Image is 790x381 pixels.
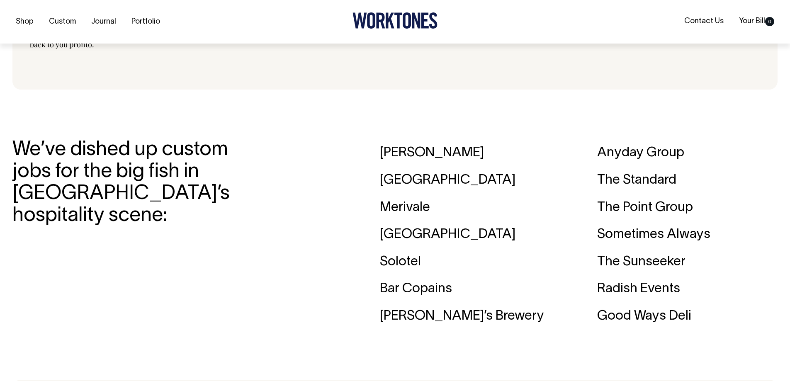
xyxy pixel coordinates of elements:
[597,248,778,276] div: The Sunseeker
[88,15,119,29] a: Journal
[380,248,560,276] div: Solotel
[597,194,778,221] div: The Point Group
[380,167,560,194] div: [GEOGRAPHIC_DATA]
[380,275,560,303] div: Bar Copains
[597,167,778,194] div: The Standard
[380,303,560,330] div: [PERSON_NAME]’s Brewery
[12,139,230,227] h3: We’ve dished up custom jobs for the big fish in [GEOGRAPHIC_DATA]’s hospitality scene:
[128,15,163,29] a: Portfolio
[681,15,727,28] a: Contact Us
[597,303,778,330] div: Good Ways Deli
[736,15,778,28] a: Your Bill0
[597,275,778,303] div: Radish Events
[597,139,778,167] div: Anyday Group
[380,139,560,167] div: [PERSON_NAME]
[46,15,79,29] a: Custom
[380,194,560,221] div: Merivale
[765,17,774,26] span: 0
[12,15,37,29] a: Shop
[597,221,778,248] div: Sometimes Always
[380,221,560,248] div: [GEOGRAPHIC_DATA]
